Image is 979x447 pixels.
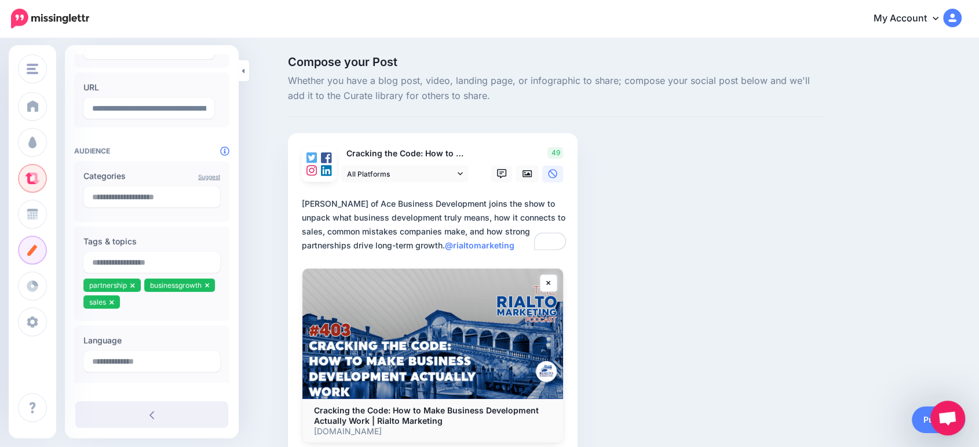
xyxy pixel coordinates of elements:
[83,169,220,183] label: Categories
[341,147,470,160] p: Cracking the Code: How to Make Business Development Actually Work
[347,168,455,180] span: All Platforms
[288,56,825,68] span: Compose your Post
[11,9,89,28] img: Missinglettr
[74,146,229,155] h4: Audience
[341,166,469,182] a: All Platforms
[27,64,38,74] img: menu.png
[314,405,539,426] b: Cracking the Code: How to Make Business Development Actually Work | Rialto Marketing
[314,426,551,437] p: [DOMAIN_NAME]
[83,334,220,347] label: Language
[912,406,965,433] a: Publish
[198,173,220,180] a: Suggest
[862,5,962,33] a: My Account
[89,298,106,306] span: sales
[302,197,568,252] div: [PERSON_NAME] of Ace Business Development joins the show to unpack what business development trul...
[302,197,568,252] textarea: To enrich screen reader interactions, please activate Accessibility in Grammarly extension settings
[83,80,220,94] label: URL
[83,235,220,248] label: Tags & topics
[930,401,965,435] div: Open chat
[89,281,127,290] span: partnership
[302,269,563,399] img: Cracking the Code: How to Make Business Development Actually Work | Rialto Marketing
[288,74,825,104] span: Whether you have a blog post, video, landing page, or infographic to share; compose your social p...
[547,147,563,159] span: 49
[150,281,202,290] span: businessgrowth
